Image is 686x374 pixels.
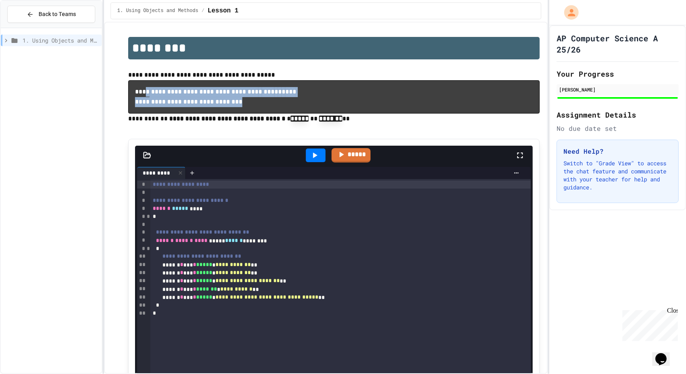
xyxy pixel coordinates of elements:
h1: AP Computer Science A 25/26 [557,33,679,55]
span: Back to Teams [39,10,76,18]
span: / [201,8,204,14]
h2: Assignment Details [557,109,679,120]
div: My Account [556,3,581,22]
span: Lesson 1 [208,6,239,16]
p: Switch to "Grade View" to access the chat feature and communicate with your teacher for help and ... [563,159,672,191]
button: Back to Teams [7,6,95,23]
span: 1. Using Objects and Methods [117,8,199,14]
span: 1. Using Objects and Methods [23,36,98,45]
div: [PERSON_NAME] [559,86,676,93]
iframe: chat widget [652,342,678,366]
iframe: chat widget [619,307,678,341]
div: Chat with us now!Close [3,3,55,51]
div: No due date set [557,124,679,133]
h3: Need Help? [563,146,672,156]
h2: Your Progress [557,68,679,79]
